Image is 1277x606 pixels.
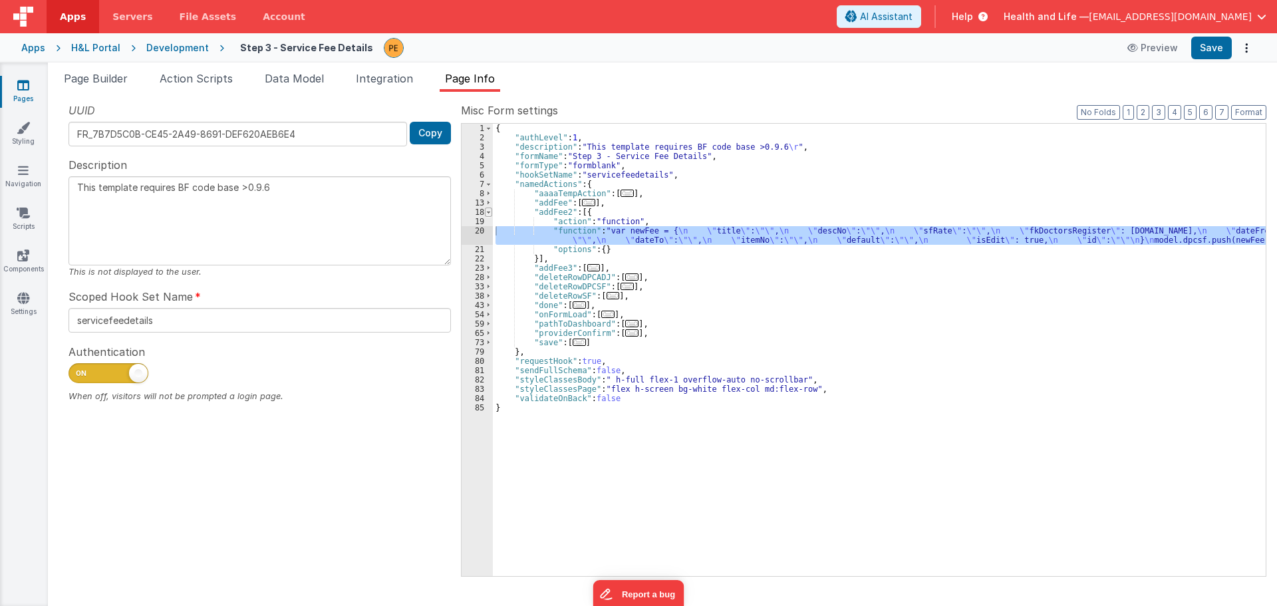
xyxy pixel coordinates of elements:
[71,41,120,55] div: H&L Portal
[625,320,638,327] span: ...
[112,10,152,23] span: Servers
[1137,105,1149,120] button: 2
[621,190,634,197] span: ...
[1004,10,1089,23] span: Health and Life —
[607,292,620,299] span: ...
[64,72,128,85] span: Page Builder
[573,301,586,309] span: ...
[265,72,324,85] span: Data Model
[462,366,493,375] div: 81
[573,339,586,346] span: ...
[462,189,493,198] div: 8
[160,72,233,85] span: Action Scripts
[462,208,493,217] div: 18
[462,273,493,282] div: 28
[462,263,493,273] div: 23
[21,41,45,55] div: Apps
[462,338,493,347] div: 73
[601,311,615,318] span: ...
[625,273,638,281] span: ...
[180,10,237,23] span: File Assets
[462,319,493,329] div: 59
[621,283,634,290] span: ...
[69,344,145,360] span: Authentication
[356,72,413,85] span: Integration
[69,265,451,278] div: This is not displayed to the user.
[462,394,493,403] div: 84
[462,124,493,133] div: 1
[1168,105,1181,120] button: 4
[1199,105,1212,120] button: 6
[462,375,493,384] div: 82
[69,157,127,173] span: Description
[1089,10,1252,23] span: [EMAIL_ADDRESS][DOMAIN_NAME]
[462,226,493,245] div: 20
[625,329,638,337] span: ...
[462,403,493,412] div: 85
[410,122,451,144] button: Copy
[146,41,209,55] div: Development
[462,161,493,170] div: 5
[60,10,86,23] span: Apps
[1231,105,1266,120] button: Format
[837,5,921,28] button: AI Assistant
[1004,10,1266,23] button: Health and Life — [EMAIL_ADDRESS][DOMAIN_NAME]
[69,102,95,118] span: UUID
[1152,105,1165,120] button: 3
[1119,37,1186,59] button: Preview
[462,217,493,226] div: 19
[462,301,493,310] div: 43
[462,282,493,291] div: 33
[462,170,493,180] div: 6
[1237,39,1256,57] button: Options
[860,10,913,23] span: AI Assistant
[952,10,973,23] span: Help
[69,390,451,402] div: When off, visitors will not be prompted a login page.
[462,133,493,142] div: 2
[1077,105,1120,120] button: No Folds
[462,180,493,189] div: 7
[462,384,493,394] div: 83
[582,199,595,206] span: ...
[462,142,493,152] div: 3
[587,264,601,271] span: ...
[384,39,403,57] img: 9824c9b2ced8ee662419f2f3ea18dbb0
[462,357,493,366] div: 80
[1184,105,1197,120] button: 5
[462,291,493,301] div: 38
[445,72,495,85] span: Page Info
[1215,105,1228,120] button: 7
[69,289,193,305] span: Scoped Hook Set Name
[240,43,373,53] h4: Step 3 - Service Fee Details
[462,310,493,319] div: 54
[462,329,493,338] div: 65
[462,152,493,161] div: 4
[1123,105,1134,120] button: 1
[1191,37,1232,59] button: Save
[462,254,493,263] div: 22
[462,198,493,208] div: 13
[461,102,558,118] span: Misc Form settings
[462,347,493,357] div: 79
[462,245,493,254] div: 21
